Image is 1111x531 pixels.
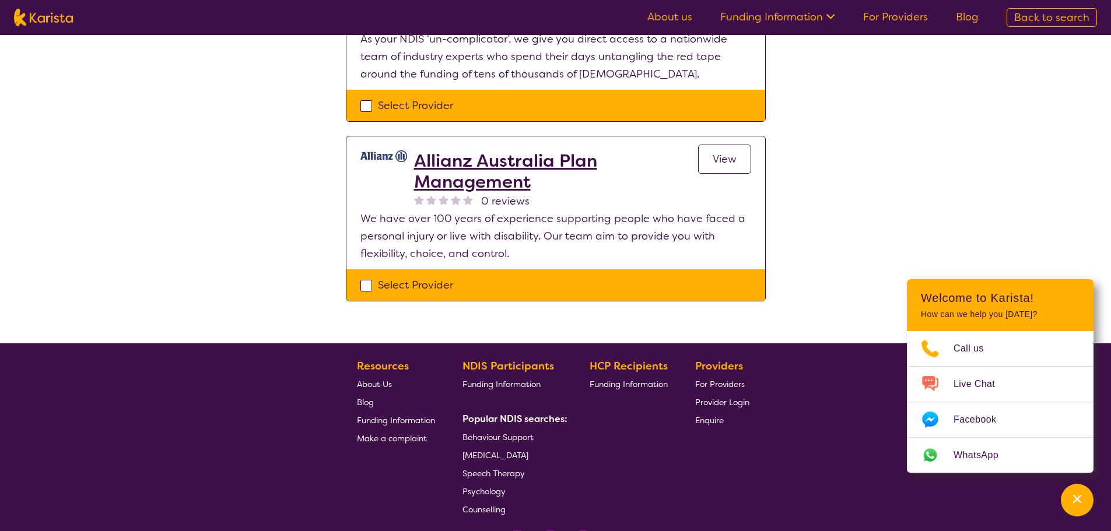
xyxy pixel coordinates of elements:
[357,393,435,411] a: Blog
[1014,10,1089,24] span: Back to search
[360,30,751,83] p: As your NDIS ‘un-complicator’, we give you direct access to a nationwide team of industry experts...
[720,10,835,24] a: Funding Information
[921,291,1080,305] h2: Welcome to Karista!
[357,379,392,389] span: About Us
[1007,8,1097,27] a: Back to search
[695,411,749,429] a: Enquire
[357,359,409,373] b: Resources
[954,411,1010,428] span: Facebook
[463,195,473,205] img: nonereviewstar
[863,10,928,24] a: For Providers
[357,411,435,429] a: Funding Information
[462,486,506,497] span: Psychology
[462,468,525,479] span: Speech Therapy
[462,482,563,500] a: Psychology
[462,450,528,460] span: [MEDICAL_DATA]
[956,10,979,24] a: Blog
[647,10,692,24] a: About us
[590,359,668,373] b: HCP Recipients
[907,331,1094,473] ul: Choose channel
[14,9,73,26] img: Karista logo
[360,210,751,262] p: We have over 100 years of experience supporting people who have faced a personal injury or live w...
[357,397,374,407] span: Blog
[954,340,998,357] span: Call us
[921,310,1080,319] p: How can we help you [DATE]?
[590,379,668,389] span: Funding Information
[954,446,1012,464] span: WhatsApp
[462,428,563,446] a: Behaviour Support
[462,464,563,482] a: Speech Therapy
[462,359,554,373] b: NDIS Participants
[462,432,534,442] span: Behaviour Support
[462,500,563,518] a: Counselling
[357,375,435,393] a: About Us
[414,150,698,192] a: Allianz Australia Plan Management
[713,152,737,166] span: View
[1061,484,1094,516] button: Channel Menu
[954,375,1009,393] span: Live Chat
[907,279,1094,473] div: Channel Menu
[462,504,506,515] span: Counselling
[357,415,435,425] span: Funding Information
[451,195,461,205] img: nonereviewstar
[462,413,567,425] b: Popular NDIS searches:
[414,195,424,205] img: nonereviewstar
[357,433,427,444] span: Make a complaint
[907,438,1094,473] a: Web link opens in a new tab.
[695,379,745,389] span: For Providers
[695,397,749,407] span: Provider Login
[698,145,751,174] a: View
[695,415,724,425] span: Enquire
[360,150,407,162] img: rr7gtpqyd7oaeufumguf.jpg
[357,429,435,447] a: Make a complaint
[426,195,436,205] img: nonereviewstar
[695,393,749,411] a: Provider Login
[462,379,541,389] span: Funding Information
[695,359,743,373] b: Providers
[462,375,563,393] a: Funding Information
[695,375,749,393] a: For Providers
[590,375,668,393] a: Funding Information
[481,192,530,210] span: 0 reviews
[439,195,448,205] img: nonereviewstar
[462,446,563,464] a: [MEDICAL_DATA]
